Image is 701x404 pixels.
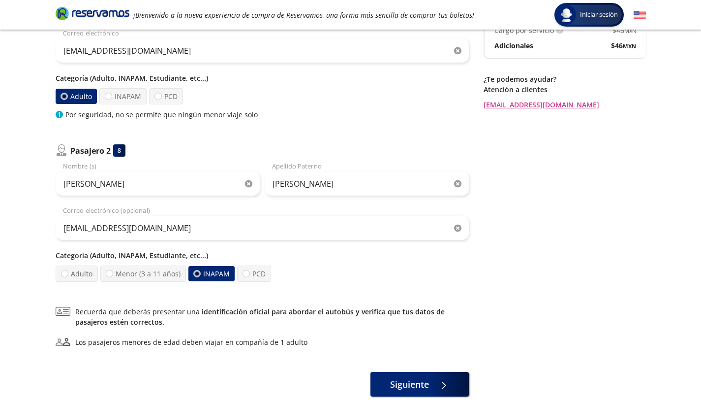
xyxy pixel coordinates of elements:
label: PCD [149,88,183,104]
label: INAPAM [188,266,234,281]
i: Brand Logo [56,6,129,21]
p: Cargo por servicio [494,25,554,35]
input: Apellido Paterno [265,171,469,196]
button: Siguiente [370,372,469,397]
span: $ 46 [612,25,636,35]
p: Categoría (Adulto, INAPAM, Estudiante, etc...) [56,73,469,83]
label: Adulto [55,89,96,104]
label: PCD [237,266,271,282]
label: Menor (3 a 11 años) [100,266,186,282]
label: INAPAM [99,88,146,104]
small: MXN [624,27,636,34]
label: Adulto [55,266,97,282]
span: Siguiente [390,378,429,391]
em: ¡Bienvenido a la nueva experiencia de compra de Reservamos, una forma más sencilla de comprar tus... [133,10,474,20]
p: Pasajero 2 [70,145,111,157]
p: Por seguridad, no se permite que ningún menor viaje solo [65,109,258,120]
input: Nombre (s) [56,171,260,196]
div: Los pasajeros menores de edad deben viajar en compañía de 1 adulto [75,337,307,347]
input: Correo electrónico (opcional) [56,216,469,240]
span: Recuerda que deberás presentar una [75,306,469,327]
span: $ 46 [611,40,636,51]
small: MXN [623,42,636,50]
a: Brand Logo [56,6,129,24]
button: English [634,9,646,21]
a: [EMAIL_ADDRESS][DOMAIN_NAME] [484,100,646,110]
p: Categoría (Adulto, INAPAM, Estudiante, etc...) [56,250,469,261]
p: Adicionales [494,40,533,51]
input: Correo electrónico [56,38,469,63]
p: Atención a clientes [484,84,646,95]
p: ¿Te podemos ayudar? [484,74,646,84]
div: 8 [113,144,125,157]
span: Iniciar sesión [576,10,622,20]
a: identificación oficial para abordar el autobús y verifica que tus datos de pasajeros estén correc... [75,307,445,327]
